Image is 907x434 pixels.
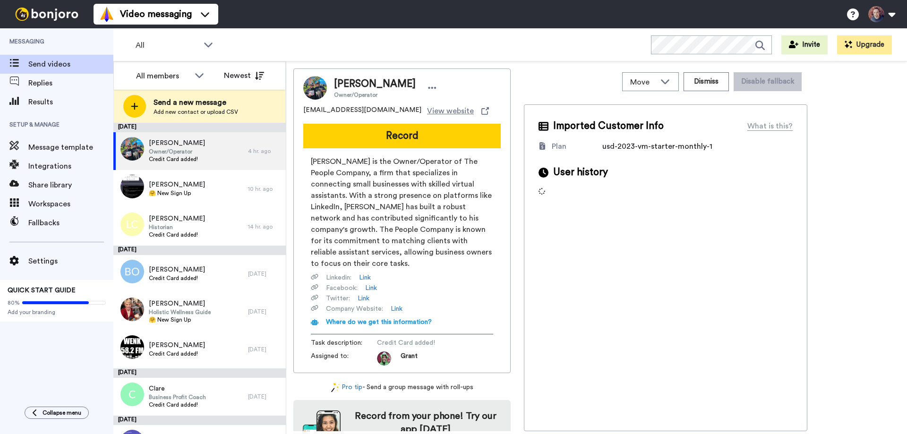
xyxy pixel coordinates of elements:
[331,383,362,392] a: Pro tip
[25,407,89,419] button: Collapse menu
[149,148,205,155] span: Owner/Operator
[149,214,205,223] span: [PERSON_NAME]
[248,270,281,278] div: [DATE]
[401,351,418,366] span: Grant
[149,384,206,393] span: Clare
[120,175,144,198] img: 01059c5e-52da-46b9-aa1f-ad6cb9779530.jpg
[136,40,199,51] span: All
[149,223,205,231] span: Historian
[326,273,351,282] span: Linkedin :
[602,143,712,150] span: usd-2023-vm-starter-monthly-1
[120,335,144,359] img: 950300ef-3fdb-421f-aa63-c65fa71adb7c.jpg
[113,368,286,378] div: [DATE]
[149,138,205,148] span: [PERSON_NAME]
[359,273,371,282] a: Link
[149,350,205,357] span: Credit Card added!
[28,77,113,89] span: Replies
[120,213,144,236] img: lc.png
[303,105,421,117] span: [EMAIL_ADDRESS][DOMAIN_NAME]
[734,72,802,91] button: Disable fallback
[311,338,377,348] span: Task description :
[326,283,358,293] span: Facebook :
[28,179,113,191] span: Share library
[28,142,113,153] span: Message template
[837,35,892,54] button: Upgrade
[248,147,281,155] div: 4 hr. ago
[149,308,211,316] span: Holistic Wellness Guide
[28,198,113,210] span: Workspaces
[427,105,489,117] a: View website
[43,409,81,417] span: Collapse menu
[149,155,205,163] span: Credit Card added!
[326,294,350,303] span: Twitter :
[149,231,205,238] span: Credit Card added!
[120,260,144,283] img: bo.png
[149,265,205,274] span: [PERSON_NAME]
[217,66,271,85] button: Newest
[365,283,377,293] a: Link
[149,189,205,197] span: 🤗 New Sign Up
[331,383,340,392] img: magic-wand.svg
[553,165,608,179] span: User history
[326,319,432,325] span: Where do we get this information?
[293,383,511,392] div: - Send a group message with roll-ups
[391,304,402,314] a: Link
[781,35,828,54] button: Invite
[149,274,205,282] span: Credit Card added!
[311,156,493,269] span: [PERSON_NAME] is the Owner/Operator of The People Company, a firm that specializes in connecting ...
[630,77,656,88] span: Move
[113,123,286,132] div: [DATE]
[149,340,205,350] span: [PERSON_NAME]
[684,72,729,91] button: Dismiss
[113,246,286,255] div: [DATE]
[427,105,474,117] span: View website
[99,7,114,22] img: vm-color.svg
[303,76,327,100] img: Image of Nathan Sykes
[149,316,211,323] span: 🤗 New Sign Up
[136,70,190,82] div: All members
[747,120,793,132] div: What is this?
[377,351,391,366] img: 3183ab3e-59ed-45f6-af1c-10226f767056-1659068401.jpg
[8,287,76,294] span: QUICK START GUIDE
[334,91,416,99] span: Owner/Operator
[28,217,113,229] span: Fallbacks
[149,299,211,308] span: [PERSON_NAME]
[553,119,664,133] span: Imported Customer Info
[149,393,206,401] span: Business Profit Coach
[28,255,113,267] span: Settings
[28,96,113,108] span: Results
[248,185,281,193] div: 10 hr. ago
[326,304,383,314] span: Company Website :
[334,77,416,91] span: [PERSON_NAME]
[311,351,377,366] span: Assigned to:
[248,393,281,400] div: [DATE]
[120,298,144,321] img: dffd8fc2-b7c6-45d2-8ea7-359f4bf04486.jpg
[113,416,286,425] div: [DATE]
[248,346,281,353] div: [DATE]
[552,141,566,152] div: Plan
[28,161,113,172] span: Integrations
[120,137,144,161] img: 960ee8cf-404a-49d7-ab29-46ff6547f526.jpg
[377,338,467,348] span: Credit Card added!
[154,108,238,116] span: Add new contact or upload CSV
[358,294,369,303] a: Link
[120,383,144,406] img: c.png
[248,223,281,230] div: 14 hr. ago
[8,299,20,306] span: 80%
[120,8,192,21] span: Video messaging
[149,180,205,189] span: [PERSON_NAME]
[303,124,501,148] button: Record
[154,97,238,108] span: Send a new message
[149,401,206,408] span: Credit Card added!
[8,308,106,316] span: Add your branding
[248,308,281,315] div: [DATE]
[11,8,82,21] img: bj-logo-header-white.svg
[28,59,113,70] span: Send videos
